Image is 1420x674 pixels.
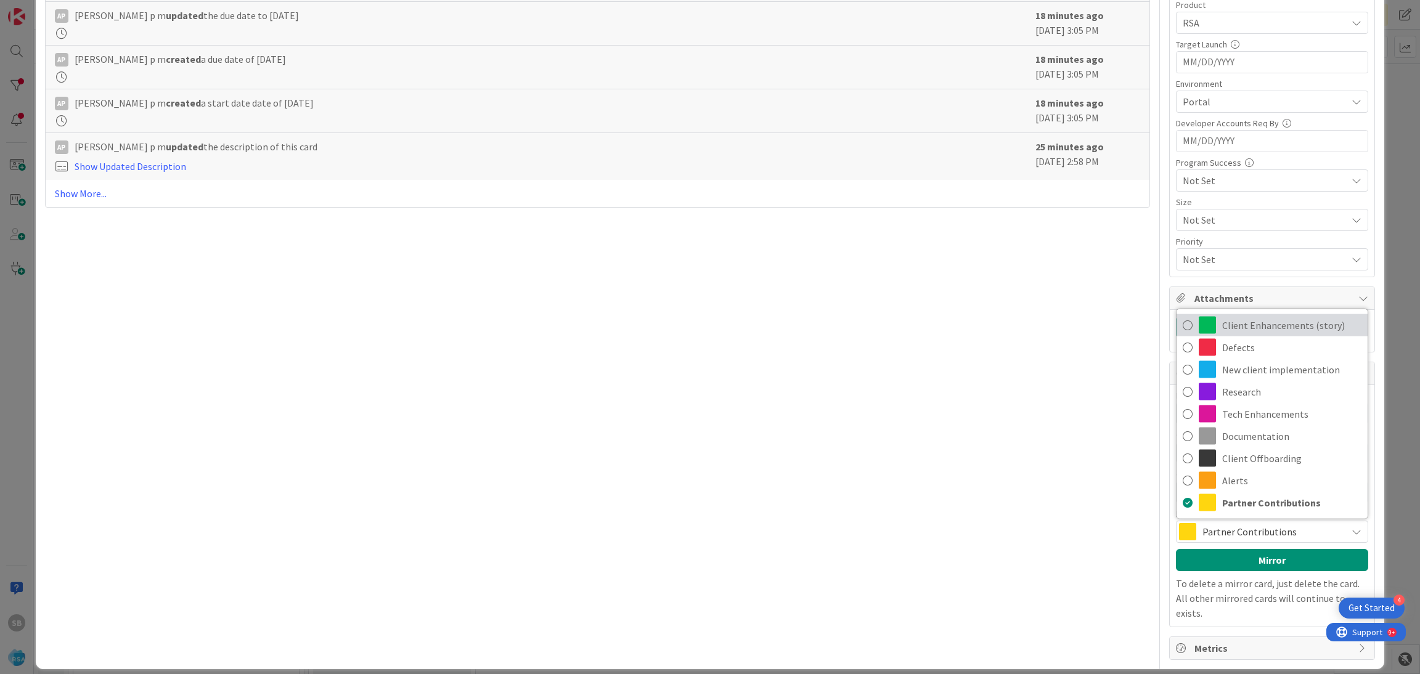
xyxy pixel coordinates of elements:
[55,140,68,154] div: Ap
[1177,469,1368,492] a: Alerts
[55,186,1141,201] a: Show More...
[1222,360,1361,379] span: New client implementation
[1176,510,1196,518] span: Label
[1176,40,1368,49] div: Target Launch
[1035,139,1140,174] div: [DATE] 2:58 PM
[1176,237,1368,246] div: Priority
[166,140,203,153] b: updated
[1349,602,1395,614] div: Get Started
[1183,211,1340,229] span: Not Set
[75,52,286,67] span: [PERSON_NAME] p m a due date of [DATE]
[1222,383,1361,401] span: Research
[55,9,68,23] div: Ap
[1177,403,1368,425] a: Tech Enhancements
[75,95,314,110] span: [PERSON_NAME] p m a start date date of [DATE]
[1194,641,1352,656] span: Metrics
[1035,95,1140,126] div: [DATE] 3:05 PM
[1035,8,1140,39] div: [DATE] 3:05 PM
[1177,381,1368,403] a: Research
[1035,9,1104,22] b: 18 minutes ago
[166,53,201,65] b: created
[1222,471,1361,490] span: Alerts
[1035,140,1104,153] b: 25 minutes ago
[1177,425,1368,447] a: Documentation
[75,8,299,23] span: [PERSON_NAME] p m the due date to [DATE]
[55,53,68,67] div: Ap
[1176,576,1368,620] p: To delete a mirror card, just delete the card. All other mirrored cards will continue to exists.
[1177,336,1368,359] a: Defects
[1176,549,1368,571] button: Mirror
[1393,595,1405,606] div: 4
[166,9,203,22] b: updated
[1339,598,1405,619] div: Open Get Started checklist, remaining modules: 4
[1222,316,1361,335] span: Client Enhancements (story)
[1177,359,1368,381] a: New client implementation
[1183,251,1340,268] span: Not Set
[1177,314,1368,336] a: Client Enhancements (story)
[1177,447,1368,469] a: Client Offboarding
[1035,53,1104,65] b: 18 minutes ago
[166,97,201,109] b: created
[1183,131,1361,152] input: MM/DD/YYYY
[26,2,56,17] span: Support
[1222,427,1361,445] span: Documentation
[1177,492,1368,514] a: Partner Contributions
[1183,52,1361,73] input: MM/DD/YYYY
[1176,79,1368,88] div: Environment
[1183,15,1347,30] span: RSA
[62,5,68,15] div: 9+
[75,160,186,173] a: Show Updated Description
[1194,291,1352,306] span: Attachments
[1176,119,1368,128] div: Developer Accounts Req By
[1222,449,1361,468] span: Client Offboarding
[1222,405,1361,423] span: Tech Enhancements
[1035,97,1104,109] b: 18 minutes ago
[1176,1,1368,9] div: Product
[1183,173,1347,188] span: Not Set
[1035,52,1140,83] div: [DATE] 3:05 PM
[1222,338,1361,357] span: Defects
[55,97,68,110] div: Ap
[1222,493,1361,512] span: Partner Contributions
[1176,158,1368,167] div: Program Success
[75,139,317,154] span: [PERSON_NAME] p m the description of this card
[1183,94,1347,109] span: Portal
[1202,523,1340,540] span: Partner Contributions
[1176,198,1368,206] div: Size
